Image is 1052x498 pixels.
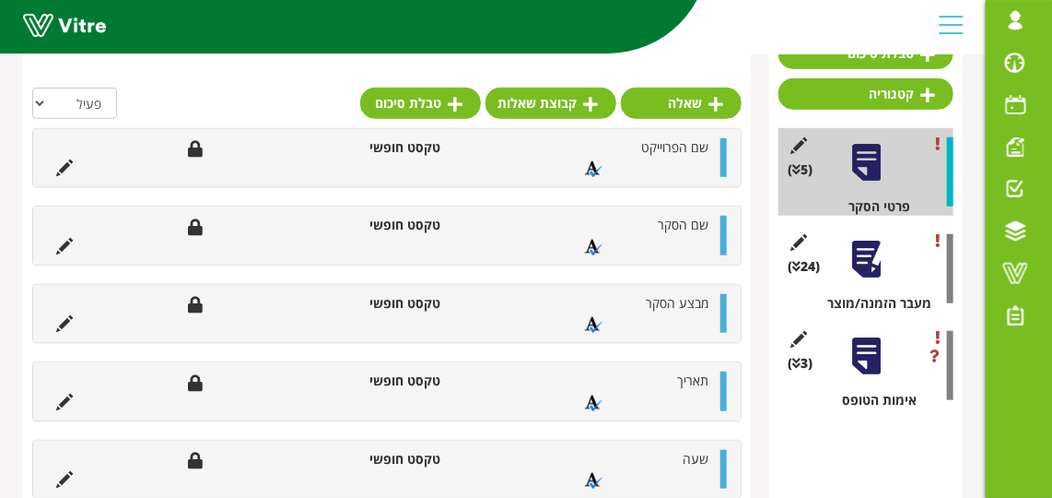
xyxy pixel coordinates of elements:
[621,88,742,119] a: שאלה
[349,294,450,313] li: טקסט חופשי
[349,372,450,390] li: טקסט חופשי
[683,450,708,468] span: שעה
[349,138,450,157] li: טקסט חופשי
[641,138,708,156] span: שם הפרוייקט
[788,257,820,276] span: (24 )
[349,216,450,234] li: טקסט חופשי
[792,197,953,216] div: פרטי הסקר
[792,294,953,313] div: מעבר הזמנה/מוצר
[788,354,812,373] span: (3 )
[788,160,812,179] span: (5 )
[792,391,953,409] div: אימות הטופס
[360,88,481,119] a: טבלת סיכום
[778,78,953,110] a: קטגוריה
[677,372,708,389] span: תאריך
[349,450,450,468] li: טקסט חופשי
[646,294,708,312] span: מבצע הסקר
[658,216,708,233] span: שם הסקר
[485,88,616,119] a: קבוצת שאלות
